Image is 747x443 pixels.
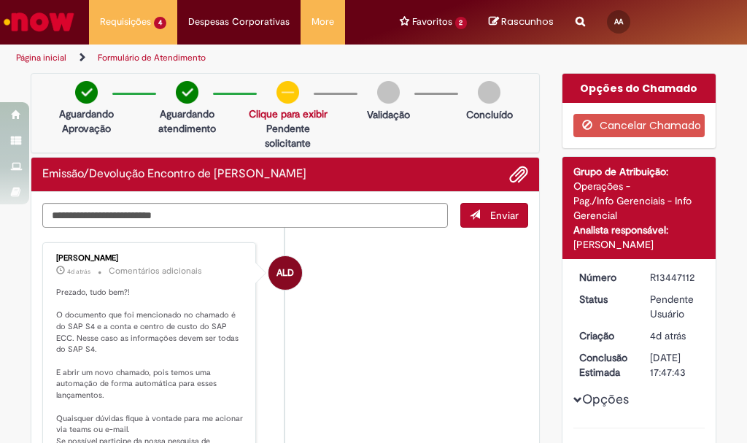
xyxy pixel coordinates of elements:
[154,17,166,29] span: 4
[59,107,114,136] p: Aguardando Aprovação
[100,15,151,29] span: Requisições
[478,81,500,104] img: img-circle-grey.png
[377,81,400,104] img: img-circle-grey.png
[249,107,328,120] a: Clique para exibir
[1,7,77,36] img: ServiceNow
[650,328,700,343] div: 26/08/2025 09:47:39
[614,17,623,26] span: AA
[11,45,425,72] ul: Trilhas de página
[501,15,554,28] span: Rascunhos
[650,270,700,285] div: R13447112
[249,121,328,150] p: Pendente solicitante
[650,292,700,321] div: Pendente Usuário
[568,328,640,343] dt: Criação
[276,255,294,290] span: ALD
[109,265,202,277] small: Comentários adicionais
[562,74,716,103] div: Opções do Chamado
[573,237,705,252] div: [PERSON_NAME]
[650,350,700,380] div: [DATE] 17:47:43
[42,203,448,228] textarea: Digite sua mensagem aqui...
[573,179,705,223] div: Operações - Pag./Info Gerenciais - Info Gerencial
[75,81,98,104] img: check-circle-green.png
[573,164,705,179] div: Grupo de Atribuição:
[460,203,528,228] button: Enviar
[490,209,519,222] span: Enviar
[268,256,302,290] div: Andressa Luiza Da Silva
[509,165,528,184] button: Adicionar anexos
[158,107,216,136] p: Aguardando atendimento
[16,52,66,63] a: Página inicial
[650,329,686,342] span: 4d atrás
[568,350,640,380] dt: Conclusão Estimada
[489,15,554,28] a: No momento, sua lista de rascunhos tem 0 Itens
[573,114,705,137] button: Cancelar Chamado
[311,15,334,29] span: More
[568,292,640,307] dt: Status
[276,81,299,104] img: circle-minus.png
[573,223,705,237] div: Analista responsável:
[67,267,90,276] time: 26/08/2025 11:26:18
[188,15,290,29] span: Despesas Corporativas
[42,168,306,181] h2: Emissão/Devolução Encontro de Contas Fornecedor Histórico de tíquete
[650,329,686,342] time: 26/08/2025 09:47:39
[98,52,206,63] a: Formulário de Atendimento
[455,17,468,29] span: 2
[67,267,90,276] span: 4d atrás
[466,107,513,122] p: Concluído
[568,270,640,285] dt: Número
[367,107,410,122] p: Validação
[412,15,452,29] span: Favoritos
[56,254,244,263] div: [PERSON_NAME]
[176,81,198,104] img: check-circle-green.png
